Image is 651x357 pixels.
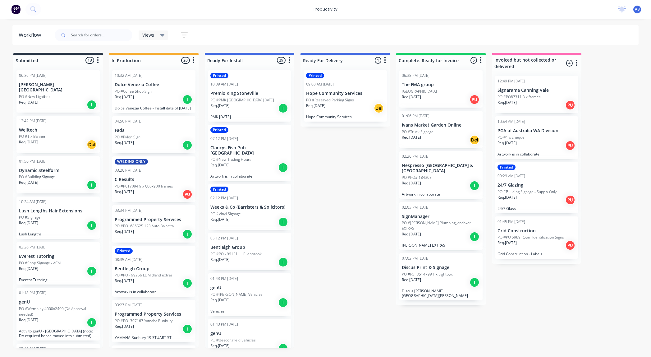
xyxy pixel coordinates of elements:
[115,177,193,182] p: C Results
[210,343,230,349] p: Req. [DATE]
[115,302,142,308] div: 03:27 PM [DATE]
[310,5,341,14] div: productivity
[115,73,142,78] div: 10:32 AM [DATE]
[402,265,480,270] p: Discus Print & Signage
[210,205,289,210] p: Weeks & Co (Barristers & Solicitors)
[402,214,480,219] p: SignManager
[402,113,429,119] div: 01:06 PM [DATE]
[19,168,97,173] p: Dynamic Steelform
[115,118,142,124] div: 04:50 PM [DATE]
[565,100,575,110] div: PU
[565,195,575,205] div: PU
[19,159,47,164] div: 01:56 PM [DATE]
[278,343,288,353] div: I
[19,232,97,236] p: Lush Lengths
[19,254,97,259] p: Everest Tutoring
[19,174,55,180] p: PO #Building Signage
[115,140,134,146] p: Req. [DATE]
[19,220,38,226] p: Req. [DATE]
[402,123,480,128] p: Ivans Market Garden Online
[497,94,541,100] p: PO #PO87711 3 x frames
[19,299,97,305] p: genU
[402,154,429,159] div: 02:26 PM [DATE]
[19,94,50,100] p: PO #New Lightbox
[497,219,525,225] div: 01:45 PM [DATE]
[497,100,517,105] p: Req. [DATE]
[304,70,387,122] div: Printed09:00 AM [DATE]Hope Community ServicesPO #Reserved Parking SignsReq.[DATE]DelHope Communit...
[497,183,576,188] p: 24/7 Glazing
[115,223,174,229] p: PO #PO1686525 123 Auto Balcatta
[210,217,230,222] p: Req. [DATE]
[142,32,154,38] span: Views
[115,94,134,100] p: Req. [DATE]
[210,136,238,141] div: 07:12 PM [DATE]
[495,162,578,213] div: Printed09:29 AM [DATE]24/7 GlazingPO #Building Signage - Supply OnlyReq.[DATE]PU24/7 Glass
[19,31,44,39] div: Workflow
[470,232,479,242] div: I
[115,106,193,110] p: Dolce Venezia Coffee - Install date of [DATE]
[182,229,192,239] div: I
[402,89,437,94] p: [GEOGRAPHIC_DATA]
[11,5,21,14] img: Factory
[470,181,479,191] div: I
[115,128,193,133] p: Fada
[306,114,384,119] p: Hope Community Services
[497,234,564,240] p: PO #PO 5989 Room Identification Signs
[115,266,193,271] p: Bentleigh Group
[402,243,480,248] p: [PERSON_NAME] EXTRAS
[210,187,228,192] div: Printed
[402,231,421,237] p: Req. [DATE]
[16,116,100,153] div: 12:42 PM [DATE]WelltechPO #1 x BannerReq.[DATE]Del
[497,135,525,140] p: PO #1 x cheque
[402,129,433,135] p: PO #Truck Signage
[497,228,576,234] p: Grid Construction
[182,278,192,288] div: I
[16,288,100,341] div: 01:18 PM [DATE]genUPO #Wembley 4000x2400 (DA Approval needed)Req.[DATE]IActiv to genU - [GEOGRAPH...
[210,245,289,250] p: Bentleigh Group
[16,156,100,193] div: 01:56 PM [DATE]Dynamic SteelformPO #Building SignageReq.[DATE]I
[115,324,134,329] p: Req. [DATE]
[402,277,421,283] p: Req. [DATE]
[19,329,97,338] p: Activ to genU - [GEOGRAPHIC_DATA] (note: DA required hence moved into submitted)
[19,290,47,296] div: 01:18 PM [DATE]
[16,70,100,113] div: 06:36 PM [DATE][PERSON_NAME] [GEOGRAPHIC_DATA]PO #New LightboxReq.[DATE]I
[497,195,517,200] p: Req. [DATE]
[19,134,46,139] p: PO #1 x Banner
[402,73,429,78] div: 06:38 PM [DATE]
[19,244,47,250] div: 02:26 PM [DATE]
[19,208,97,214] p: Lush Lengths Hair Extensions
[402,289,480,298] p: Discus [PERSON_NAME][GEOGRAPHIC_DATA][PERSON_NAME]
[19,215,40,220] p: PO #Signage
[71,29,132,41] input: Search for orders...
[210,337,256,343] p: PO #Beaconsfield Vehicles
[115,189,134,195] p: Req. [DATE]
[87,266,97,276] div: I
[19,260,61,266] p: PO #Shop Signage - ACM
[210,292,263,297] p: PO #[PERSON_NAME] Vehicles
[112,246,195,297] div: Printed08:35 AM [DATE]Bentleigh GroupPO #PO - 99256 LL Midland extrasReq.[DATE]IArtwork is in col...
[19,317,38,323] p: Req. [DATE]
[210,257,230,262] p: Req. [DATE]
[112,116,195,153] div: 04:50 PM [DATE]FadaPO #Pylon SignReq.[DATE]I
[115,248,133,254] div: Printed
[87,100,97,110] div: I
[19,266,38,271] p: Req. [DATE]
[402,94,421,100] p: Req. [DATE]
[278,217,288,227] div: I
[210,235,238,241] div: 05:12 PM [DATE]
[19,82,97,93] p: [PERSON_NAME] [GEOGRAPHIC_DATA]
[210,309,289,313] p: Vehicles
[112,156,195,202] div: WELDING ONLY03:26 PM [DATE]C ResultsPO #P017094 9 x 600x900 framesReq.[DATE]PU
[208,273,291,316] div: 01:43 PM [DATE]genUPO #[PERSON_NAME] VehiclesReq.[DATE]IVehicles
[402,180,421,186] p: Req. [DATE]
[497,252,576,256] p: Grid Construction - Labels
[182,189,192,199] div: PU
[374,103,384,113] div: Del
[87,220,97,230] div: I
[210,211,241,217] p: PO #Vinyl Signage
[210,145,289,156] p: Clancys Fish Pub [GEOGRAPHIC_DATA]
[470,95,479,104] div: PU
[497,173,525,179] div: 09:29 AM [DATE]
[115,278,134,284] p: Req. [DATE]
[210,91,289,96] p: Premix King Stoneville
